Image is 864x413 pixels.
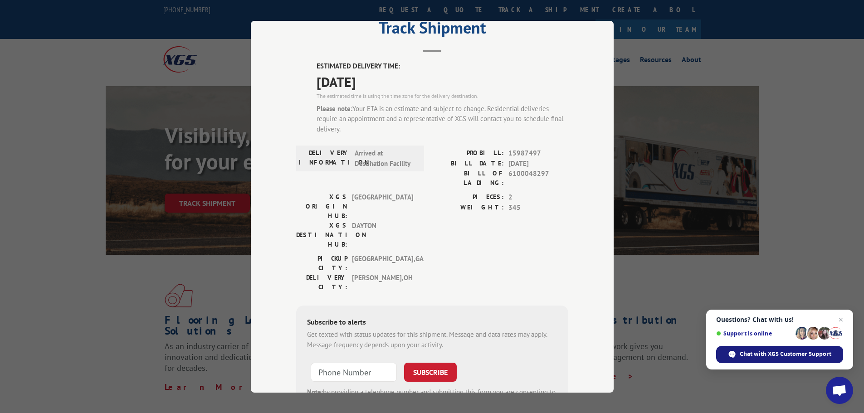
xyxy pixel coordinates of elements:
span: Arrived at Destination Facility [355,148,416,169]
span: Chat with XGS Customer Support [740,350,831,358]
span: 2 [508,192,568,203]
span: Support is online [716,330,792,337]
button: SUBSCRIBE [404,363,457,382]
input: Phone Number [311,363,397,382]
span: [GEOGRAPHIC_DATA] , GA [352,254,413,273]
label: BILL OF LADING: [432,169,504,188]
span: 15987497 [508,148,568,159]
div: Subscribe to alerts [307,316,557,330]
span: [GEOGRAPHIC_DATA] [352,192,413,221]
span: 6100048297 [508,169,568,188]
label: WEIGHT: [432,202,504,213]
div: The estimated time is using the time zone for the delivery destination. [317,92,568,100]
div: Open chat [826,377,853,404]
span: Questions? Chat with us! [716,316,843,323]
span: [DATE] [317,71,568,92]
label: PROBILL: [432,148,504,159]
span: 345 [508,202,568,213]
h2: Track Shipment [296,21,568,39]
span: [PERSON_NAME] , OH [352,273,413,292]
span: Close chat [835,314,846,325]
label: PICKUP CITY: [296,254,347,273]
label: PIECES: [432,192,504,203]
label: DELIVERY INFORMATION: [299,148,350,169]
span: DAYTON [352,221,413,249]
div: Chat with XGS Customer Support [716,346,843,363]
label: BILL DATE: [432,158,504,169]
div: Get texted with status updates for this shipment. Message and data rates may apply. Message frequ... [307,330,557,350]
label: XGS DESTINATION HUB: [296,221,347,249]
label: XGS ORIGIN HUB: [296,192,347,221]
strong: Please note: [317,104,352,112]
div: Your ETA is an estimate and subject to change. Residential deliveries require an appointment and ... [317,103,568,134]
strong: Note: [307,388,323,396]
label: ESTIMATED DELIVERY TIME: [317,61,568,72]
span: [DATE] [508,158,568,169]
label: DELIVERY CITY: [296,273,347,292]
